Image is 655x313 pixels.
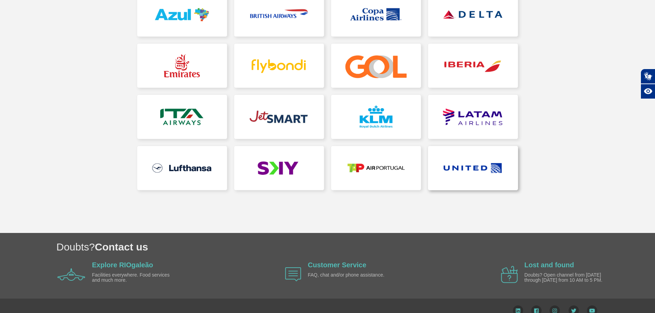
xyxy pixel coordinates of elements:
[524,272,603,283] p: Doubts? Open channel from [DATE] through [DATE] from 10 AM to 5 PM.
[95,241,148,253] span: Contact us
[641,69,655,84] button: Open sign language translator.
[92,261,153,269] a: Explore RIOgaleão
[56,240,655,254] h1: Doubts?
[308,272,387,278] p: FAQ, chat and/or phone assistance.
[524,261,574,269] a: Lost and found
[285,267,301,281] img: airplane icon
[501,266,518,283] img: airplane icon
[641,69,655,99] div: Hand Talk Accessibility Plugin.
[641,84,655,99] button: Open assistive resources.
[57,268,85,281] img: airplane icon
[92,272,171,283] p: Facilities everywhere. Food services and much more.
[308,261,366,269] a: Customer Service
